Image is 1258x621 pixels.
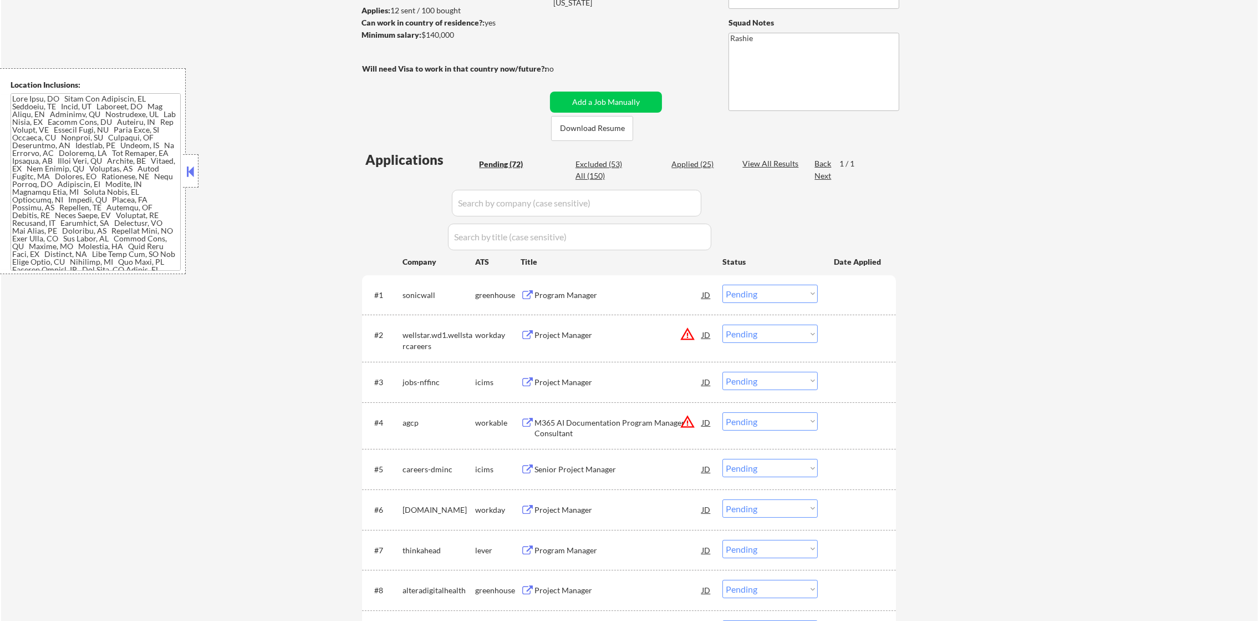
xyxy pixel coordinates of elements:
[374,417,394,428] div: #4
[475,290,521,301] div: greenhouse
[534,545,702,556] div: Program Manager
[475,417,521,428] div: workable
[814,170,832,181] div: Next
[403,256,475,267] div: Company
[448,224,711,250] input: Search by title (case sensitive)
[575,159,631,170] div: Excluded (53)
[475,545,521,556] div: lever
[361,18,485,27] strong: Can work in country of residence?:
[701,372,712,392] div: JD
[534,417,702,439] div: M365 AI Documentation Program Manager Consultant
[374,290,394,301] div: #1
[701,499,712,519] div: JD
[475,377,521,388] div: icims
[403,377,475,388] div: jobs-nffinc
[403,545,475,556] div: thinkahead
[834,256,883,267] div: Date Applied
[361,17,543,28] div: yes
[374,464,394,475] div: #5
[545,63,577,74] div: no
[701,325,712,345] div: JD
[575,170,631,181] div: All (150)
[729,17,899,28] div: Squad Notes
[534,330,702,341] div: Project Manager
[680,414,695,430] button: warning_amber
[403,290,475,301] div: sonicwall
[374,545,394,556] div: #7
[534,377,702,388] div: Project Manager
[701,580,712,600] div: JD
[475,504,521,516] div: workday
[701,412,712,432] div: JD
[551,116,633,141] button: Download Resume
[534,585,702,596] div: Project Manager
[361,29,546,41] div: $140,000
[403,417,475,428] div: agcp
[475,330,521,341] div: workday
[701,285,712,305] div: JD
[374,377,394,388] div: #3
[671,159,727,170] div: Applied (25)
[701,459,712,479] div: JD
[521,256,712,267] div: Title
[534,504,702,516] div: Project Manager
[452,190,701,216] input: Search by company (case sensitive)
[550,92,662,113] button: Add a Job Manually
[403,330,475,351] div: wellstar.wd1.wellstarcareers
[362,64,547,73] strong: Will need Visa to work in that country now/future?:
[403,504,475,516] div: [DOMAIN_NAME]
[680,326,695,342] button: warning_amber
[814,158,832,169] div: Back
[361,30,421,39] strong: Minimum salary:
[534,464,702,475] div: Senior Project Manager
[11,79,181,90] div: Location Inclusions:
[839,158,865,169] div: 1 / 1
[475,464,521,475] div: icims
[374,330,394,341] div: #2
[374,585,394,596] div: #8
[534,290,702,301] div: Program Manager
[475,256,521,267] div: ATS
[403,585,475,596] div: alteradigitalhealth
[361,5,546,16] div: 12 sent / 100 bought
[403,464,475,475] div: careers-dminc
[475,585,521,596] div: greenhouse
[365,153,475,166] div: Applications
[701,540,712,560] div: JD
[361,6,390,15] strong: Applies:
[374,504,394,516] div: #6
[479,159,534,170] div: Pending (72)
[722,251,818,271] div: Status
[742,158,802,169] div: View All Results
